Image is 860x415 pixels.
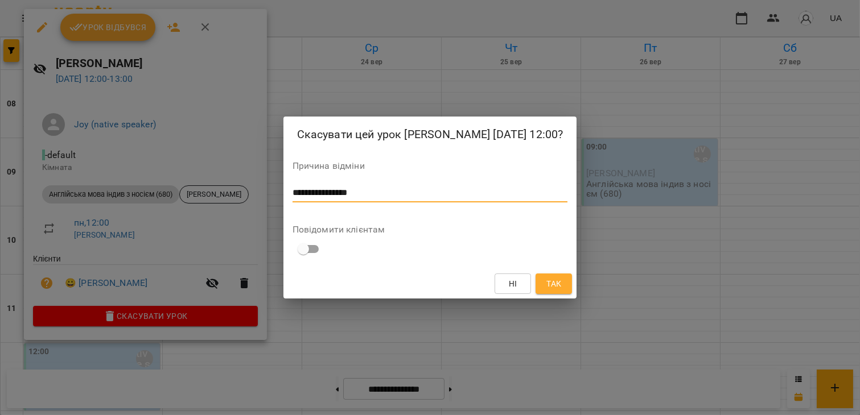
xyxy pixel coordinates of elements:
button: Ні [495,273,531,294]
h2: Скасувати цей урок [PERSON_NAME] [DATE] 12:00? [297,126,563,143]
label: Причина відміни [293,161,568,171]
span: Ні [509,277,517,290]
span: Так [546,277,561,290]
label: Повідомити клієнтам [293,225,568,234]
button: Так [536,273,572,294]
